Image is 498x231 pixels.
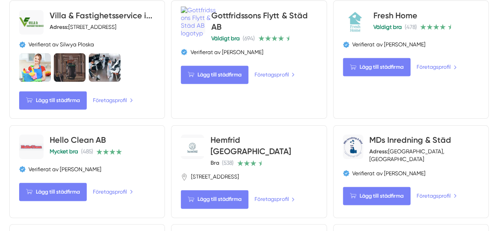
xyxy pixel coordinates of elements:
img: Fresh Home logotyp [343,4,367,41]
: Lägg till städfirma [343,187,410,205]
span: (538) [222,159,234,166]
a: Hemfrid [GEOGRAPHIC_DATA] [210,135,291,156]
a: Fresh Home [373,11,417,20]
: Lägg till städfirma [343,58,410,76]
img: Företagsbild på Villa & Fastighetsservice i Västmanland – Ett städföretag i Västmanlands län [54,53,86,82]
: Lägg till städfirma [181,190,248,208]
strong: Adress: [369,148,388,155]
span: Verifierat av [PERSON_NAME] [191,48,263,56]
strong: Adress: [50,24,68,30]
a: Företagsprofil [254,195,295,203]
img: Företagsbild på Villa & Fastighetsservice i Västmanland – lokalvårdare i Västmanlands län [19,53,51,82]
: Lägg till städfirma [19,183,87,201]
span: Mycket bra [50,148,78,155]
div: [GEOGRAPHIC_DATA], [GEOGRAPHIC_DATA] [369,148,479,163]
a: MDs Inredning & Städ [369,135,451,145]
span: (694) [243,35,255,41]
span: Verifierat av [PERSON_NAME] [352,170,425,177]
img: Hemfrid Göteborg logotyp [181,138,204,156]
span: Verifierat av [PERSON_NAME] [352,41,425,48]
a: Företagsprofil [417,192,457,200]
span: Verifierat av [PERSON_NAME] [29,166,101,173]
div: [STREET_ADDRESS] [50,23,116,31]
img: MDs Inredning & Städ logotyp [343,136,363,158]
img: Hello Clean AB logotyp [19,144,44,151]
span: Väldigt bra [211,35,240,41]
: Lägg till städfirma [19,91,87,109]
img: Villa & Fastighetsservice i Västmanland logotyp [19,17,44,27]
a: Hello Clean AB [50,135,106,145]
span: [STREET_ADDRESS] [191,173,239,181]
: Lägg till städfirma [181,65,248,84]
span: Verifierat av Silwya Ploska [29,41,94,48]
span: Bra [210,159,219,166]
span: (478) [405,24,417,30]
a: Företagsprofil [93,187,133,196]
img: Företagsbild på Villa & Fastighetsservice i Västmanland – En lokalvårdare i Västmanlands län [89,53,121,82]
a: Företagsprofil [417,63,457,71]
a: Villa & Fastighetsservice i... [50,11,152,20]
img: Gottfridssons Flytt & Städ AB logotyp [181,7,219,38]
svg: Pin / Karta [181,174,188,181]
a: Företagsprofil [93,96,133,105]
span: (485) [81,148,93,155]
a: Gottfridssons Flytt & Städ AB [211,11,307,32]
a: Företagsprofil [254,70,295,79]
span: Väldigt bra [373,24,402,30]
